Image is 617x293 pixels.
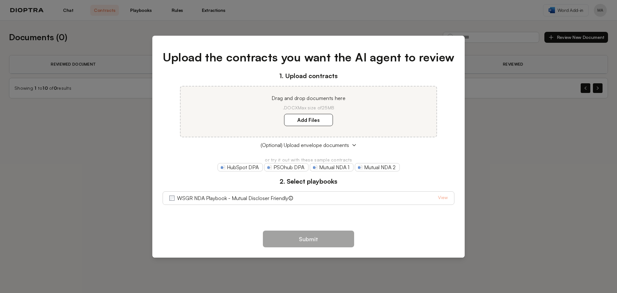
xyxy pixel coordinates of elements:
[163,71,455,81] h3: 1. Upload contracts
[163,157,455,163] p: or try it out with these sample contracts
[263,231,354,247] button: Submit
[188,105,429,111] p: .DOCX Max size of 25MB
[310,163,353,171] a: Mutual NDA 1
[264,163,308,171] a: PSOhub DPA
[218,163,263,171] a: HubSpot DPA
[438,194,448,202] a: View
[177,194,288,202] label: WSGR NDA Playbook - Mutual Discloser Friendly
[188,94,429,102] p: Drag and drop documents here
[163,49,455,66] h1: Upload the contracts you want the AI agent to review
[261,141,349,149] span: (Optional) Upload envelope documents
[163,141,455,149] button: (Optional) Upload envelope documents
[163,177,455,186] h3: 2. Select playbooks
[355,163,400,171] a: Mutual NDA 2
[284,114,333,126] label: Add Files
